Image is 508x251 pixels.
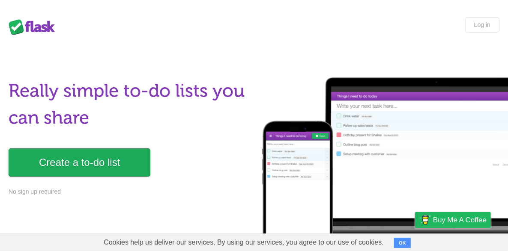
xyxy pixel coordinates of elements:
[419,213,431,227] img: Buy me a coffee
[394,238,411,248] button: OK
[9,77,249,131] h1: Really simple to-do lists you can share
[433,213,487,227] span: Buy me a coffee
[465,17,499,32] a: Log in
[9,19,60,35] div: Flask Lists
[95,234,392,251] span: Cookies help us deliver our services. By using our services, you agree to our use of cookies.
[9,148,150,177] a: Create a to-do list
[415,212,491,228] a: Buy me a coffee
[9,187,249,196] p: No sign up required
